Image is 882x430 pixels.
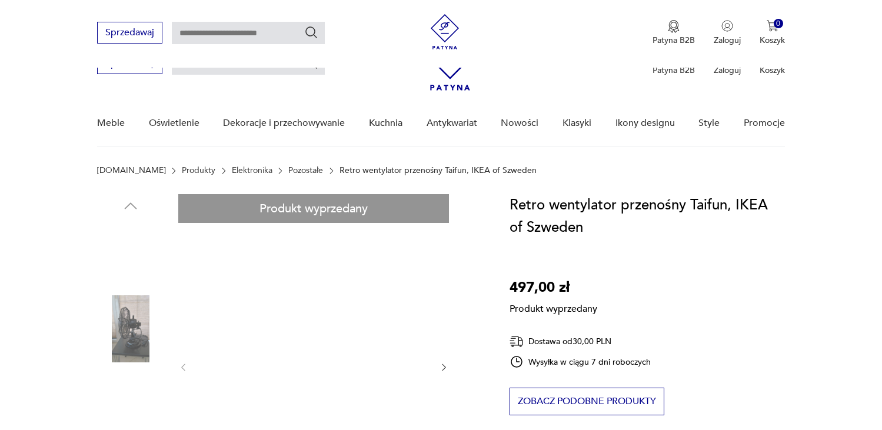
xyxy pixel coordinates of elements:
a: Produkty [182,166,215,175]
a: Meble [97,101,125,146]
a: Pozostałe [288,166,323,175]
h1: Retro wentylator przenośny Taifun, IKEA of Szweden [510,194,785,239]
p: Koszyk [760,65,785,76]
button: Patyna B2B [653,20,695,46]
a: Promocje [744,101,785,146]
p: Koszyk [760,35,785,46]
img: Ikona medalu [668,20,680,33]
a: [DOMAIN_NAME] [97,166,166,175]
a: Kuchnia [369,101,402,146]
div: 0 [774,19,784,29]
p: Retro wentylator przenośny Taifun, IKEA of Szweden [340,166,537,175]
img: Ikona dostawy [510,334,524,349]
a: Dekoracje i przechowywanie [223,101,345,146]
p: Patyna B2B [653,35,695,46]
a: Style [698,101,720,146]
p: 497,00 zł [510,276,597,299]
button: Szukaj [304,25,318,39]
a: Ikony designu [615,101,675,146]
a: Nowości [501,101,538,146]
p: Zaloguj [714,35,741,46]
a: Sprzedawaj [97,60,162,68]
p: Produkt wyprzedany [510,299,597,315]
div: Dostawa od 30,00 PLN [510,334,651,349]
button: Zobacz podobne produkty [510,388,664,415]
a: Klasyki [563,101,591,146]
p: Patyna B2B [653,65,695,76]
a: Elektronika [232,166,272,175]
a: Sprzedawaj [97,29,162,38]
p: Zaloguj [714,65,741,76]
img: Ikonka użytkownika [721,20,733,32]
a: Ikona medaluPatyna B2B [653,20,695,46]
a: Antykwariat [427,101,477,146]
div: Wysyłka w ciągu 7 dni roboczych [510,355,651,369]
button: 0Koszyk [760,20,785,46]
img: Ikona koszyka [767,20,778,32]
a: Oświetlenie [149,101,199,146]
img: Patyna - sklep z meblami i dekoracjami vintage [427,14,462,49]
button: Zaloguj [714,20,741,46]
button: Sprzedawaj [97,22,162,44]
